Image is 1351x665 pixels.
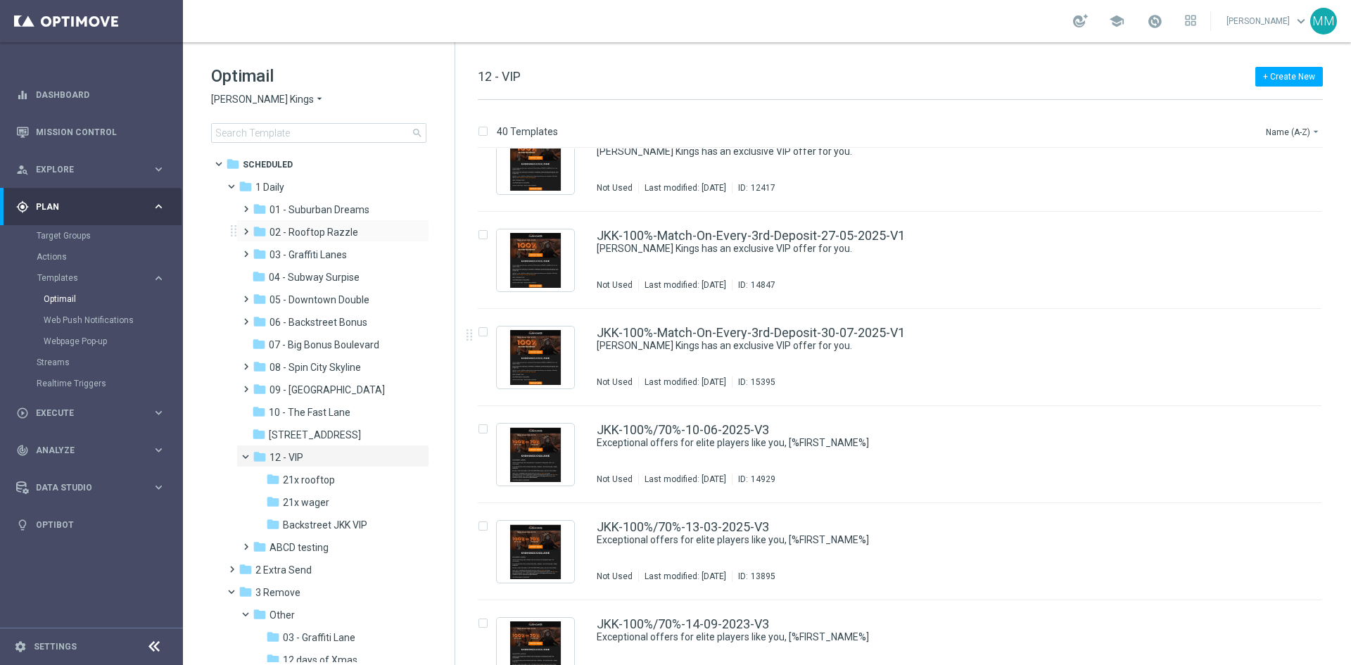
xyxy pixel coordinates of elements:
[15,164,166,175] button: person_search Explore keyboard_arrow_right
[15,127,166,138] div: Mission Control
[37,230,146,241] a: Target Groups
[412,127,423,139] span: search
[597,339,1230,353] a: [PERSON_NAME] Kings has an exclusive VIP offer for you.
[269,361,361,374] span: 08 - Spin City Skyline
[37,274,152,282] div: Templates
[732,376,775,388] div: ID:
[639,474,732,485] div: Last modified: [DATE]
[269,541,329,554] span: ABCD testing
[253,202,267,216] i: folder
[269,316,367,329] span: 06 - Backstreet Bonus
[597,533,1262,547] div: Exceptional offers for elite players like you, [%FIRST_NAME%]
[253,360,267,374] i: folder
[464,115,1348,212] div: Press SPACE to select this row.
[464,309,1348,406] div: Press SPACE to select this row.
[243,158,293,171] span: Scheduled
[597,327,905,339] a: JKK-100%-Match-On-Every-3rd-Deposit-30-07-2025-V1
[269,203,369,216] span: 01 - Suburban Dreams
[36,506,165,543] a: Optibot
[732,474,775,485] div: ID:
[269,609,295,621] span: Other
[15,201,166,213] button: gps_fixed Plan keyboard_arrow_right
[269,271,360,284] span: 04 - Subway Surpise
[15,89,166,101] div: equalizer Dashboard
[253,247,267,261] i: folder
[152,406,165,419] i: keyboard_arrow_right
[597,242,1262,255] div: Johnnie Kash Kings has an exclusive VIP offer for you.
[283,519,367,531] span: Backstreet JKK VIP
[500,330,571,385] img: 15395.jpeg
[269,384,385,396] span: 09 - Four Way Crossing
[266,517,280,531] i: folder
[16,163,152,176] div: Explore
[597,533,1230,547] a: Exceptional offers for elite players like you, [%FIRST_NAME%]
[266,472,280,486] i: folder
[16,201,29,213] i: gps_fixed
[597,474,633,485] div: Not Used
[15,445,166,456] button: track_changes Analyze keyboard_arrow_right
[37,272,166,284] div: Templates keyboard_arrow_right
[597,631,1230,644] a: Exceptional offers for elite players like you, [%FIRST_NAME%]
[34,642,77,651] a: Settings
[44,293,146,305] a: Optimail
[152,272,165,285] i: keyboard_arrow_right
[500,427,571,482] img: 14929.jpeg
[44,310,182,331] div: Web Push Notifications
[597,339,1262,353] div: Johnnie Kash Kings has an exclusive VIP offer for you.
[639,182,732,194] div: Last modified: [DATE]
[16,444,152,457] div: Analyze
[1310,8,1337,34] div: MM
[597,376,633,388] div: Not Used
[211,93,325,106] button: [PERSON_NAME] Kings arrow_drop_down
[732,182,775,194] div: ID:
[37,274,138,282] span: Templates
[16,444,29,457] i: track_changes
[36,483,152,492] span: Data Studio
[152,443,165,457] i: keyboard_arrow_right
[36,409,152,417] span: Execute
[16,76,165,113] div: Dashboard
[16,519,29,531] i: lightbulb
[639,376,732,388] div: Last modified: [DATE]
[37,378,146,389] a: Realtime Triggers
[597,182,633,194] div: Not Used
[597,631,1262,644] div: Exceptional offers for elite players like you, [%FIRST_NAME%]
[16,481,152,494] div: Data Studio
[37,267,182,352] div: Templates
[36,113,165,151] a: Mission Control
[16,506,165,543] div: Optibot
[597,424,769,436] a: JKK-100%/70%-10-06-2025-V3
[1109,13,1124,29] span: school
[15,407,166,419] button: play_circle_outline Execute keyboard_arrow_right
[36,203,152,211] span: Plan
[283,631,355,644] span: 03 - Graffiti Lane
[1264,123,1323,140] button: Name (A-Z)arrow_drop_down
[255,586,300,599] span: 3 Remove
[255,564,312,576] span: 2 Extra Send
[269,248,347,261] span: 03 - Graffiti Lanes
[16,201,152,213] div: Plan
[152,163,165,176] i: keyboard_arrow_right
[497,125,558,138] p: 40 Templates
[597,521,769,533] a: JKK-100%/70%-13-03-2025-V3
[44,331,182,352] div: Webpage Pop-up
[252,427,266,441] i: folder
[239,585,253,599] i: folder
[597,242,1230,255] a: [PERSON_NAME] Kings has an exclusive VIP offer for you.
[253,382,267,396] i: folder
[36,446,152,455] span: Analyze
[16,89,29,101] i: equalizer
[751,571,775,582] div: 13895
[36,165,152,174] span: Explore
[597,145,1230,158] a: [PERSON_NAME] Kings has an exclusive VIP offer for you.
[500,233,571,288] img: 14847.jpeg
[269,338,379,351] span: 07 - Big Bonus Boulevard
[37,352,182,373] div: Streams
[15,482,166,493] button: Data Studio keyboard_arrow_right
[639,279,732,291] div: Last modified: [DATE]
[36,76,165,113] a: Dashboard
[464,503,1348,600] div: Press SPACE to select this row.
